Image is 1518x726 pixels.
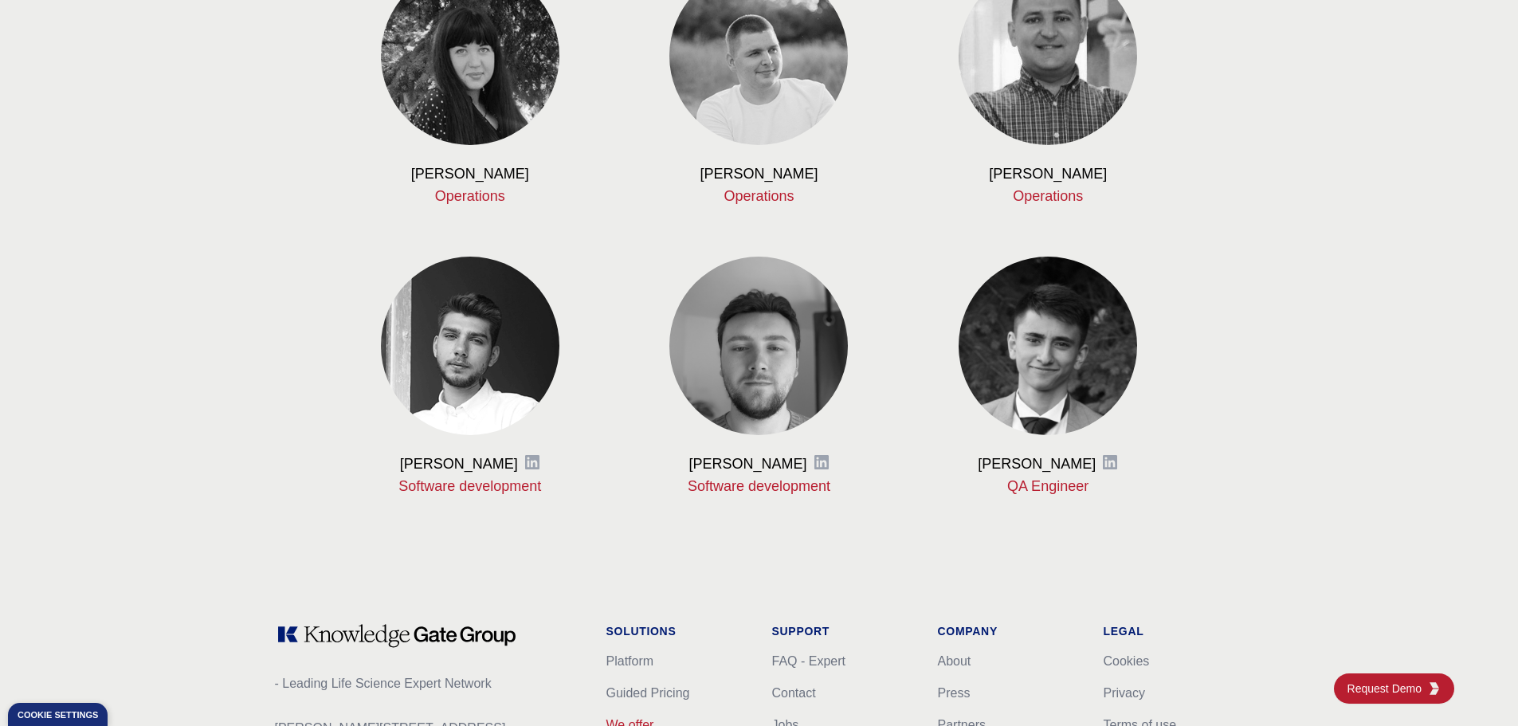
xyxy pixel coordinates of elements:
div: Widget de chat [1438,649,1518,726]
h1: Solutions [606,623,747,639]
a: Cookies [1104,654,1150,668]
a: Contact [772,686,816,700]
a: Guided Pricing [606,686,690,700]
p: Software development [640,477,878,496]
p: Operations [929,186,1167,206]
a: Platform [606,654,654,668]
img: KGG [1428,682,1441,695]
a: Press [938,686,971,700]
h1: Support [772,623,912,639]
img: Otabek Ismailkhodzhaiev [959,257,1137,435]
img: Viktor Dzhyranov [381,257,559,435]
a: About [938,654,971,668]
a: FAQ - Expert [772,654,845,668]
h3: [PERSON_NAME] [400,454,518,473]
p: Operations [640,186,878,206]
img: Anatolii Kovalchuk [669,257,848,435]
iframe: Chat Widget [1438,649,1518,726]
h3: [PERSON_NAME] [688,454,806,473]
a: Request DemoKGG [1334,673,1454,704]
p: - Leading Life Science Expert Network [275,674,581,693]
h3: [PERSON_NAME] [978,454,1096,473]
h3: [PERSON_NAME] [411,164,529,183]
p: QA Engineer [929,477,1167,496]
h3: [PERSON_NAME] [989,164,1107,183]
h1: Legal [1104,623,1244,639]
h3: [PERSON_NAME] [700,164,818,183]
span: Request Demo [1347,681,1428,697]
p: Software development [351,477,590,496]
h1: Company [938,623,1078,639]
a: Privacy [1104,686,1145,700]
div: Cookie settings [18,711,98,720]
p: Operations [351,186,590,206]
